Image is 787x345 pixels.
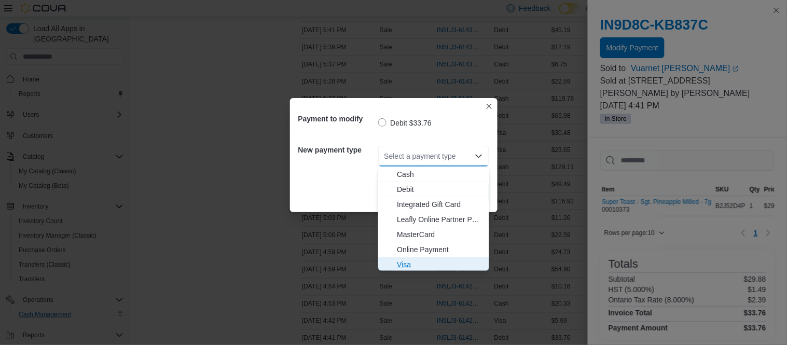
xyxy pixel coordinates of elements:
[378,117,432,129] label: Debit $33.76
[378,227,489,242] button: MasterCard
[397,184,483,195] span: Debit
[378,197,489,212] button: Integrated Gift Card
[384,150,385,162] input: Accessible screen reader label
[397,259,483,270] span: Visa
[397,199,483,210] span: Integrated Gift Card
[475,152,483,160] button: Close list of options
[378,182,489,197] button: Debit
[298,140,376,160] h5: New payment type
[483,100,495,113] button: Closes this modal window
[378,167,489,182] button: Cash
[397,169,483,180] span: Cash
[378,242,489,257] button: Online Payment
[397,244,483,255] span: Online Payment
[298,108,376,129] h5: Payment to modify
[397,214,483,225] span: Leafly Online Partner Payment
[378,257,489,272] button: Visa
[378,167,489,272] div: Choose from the following options
[378,212,489,227] button: Leafly Online Partner Payment
[397,229,483,240] span: MasterCard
